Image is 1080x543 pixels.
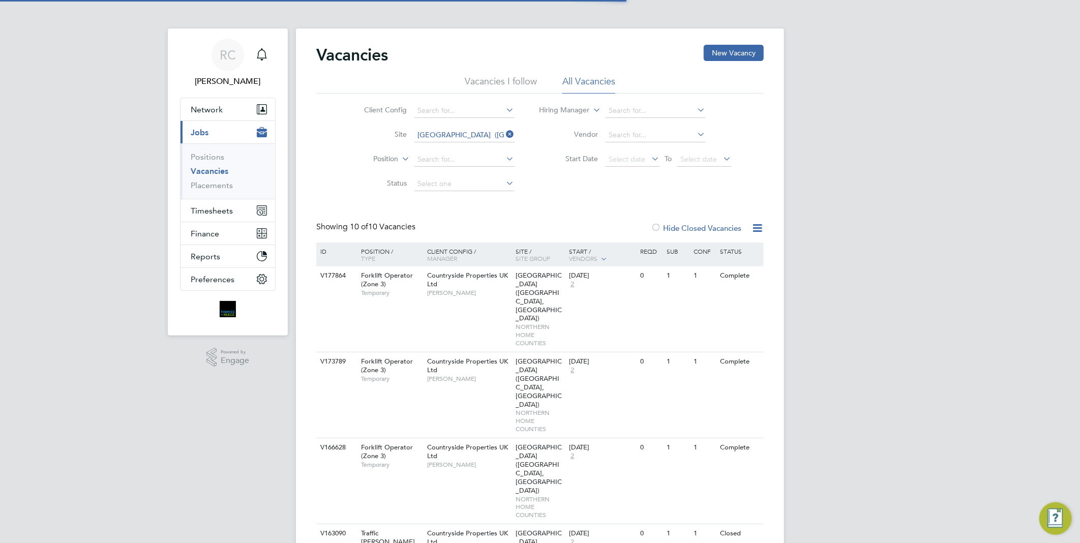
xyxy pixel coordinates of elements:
span: Forklift Operator (Zone 3) [361,271,413,288]
span: Temporary [361,375,422,383]
label: Client Config [349,105,407,114]
button: Reports [181,245,275,267]
span: 2 [569,452,576,461]
div: 1 [691,266,717,285]
div: 0 [638,352,664,371]
div: Status [718,243,762,260]
span: Countryside Properties UK Ltd [427,443,508,460]
a: Go to home page [180,301,276,317]
div: Complete [718,266,762,285]
div: V173789 [318,352,353,371]
span: NORTHERN HOME COUNTIES [516,495,564,519]
label: Position [340,154,399,164]
img: bromak-logo-retina.png [220,301,236,317]
span: 10 Vacancies [350,222,415,232]
button: Jobs [181,121,275,143]
h2: Vacancies [316,45,388,65]
span: [PERSON_NAME] [427,375,511,383]
div: 1 [665,524,691,543]
div: Position / [353,243,425,267]
span: Select date [609,155,646,164]
div: 0 [638,266,664,285]
div: V163090 [318,524,353,543]
input: Search for... [606,104,706,118]
div: Client Config / [425,243,514,267]
div: [DATE] [569,443,635,452]
span: [GEOGRAPHIC_DATA] ([GEOGRAPHIC_DATA], [GEOGRAPHIC_DATA]) [516,357,562,408]
span: 2 [569,366,576,375]
span: 2 [569,280,576,289]
div: 1 [691,438,717,457]
span: 10 of [350,222,368,232]
div: 0 [638,524,664,543]
span: Timesheets [191,206,233,216]
button: Timesheets [181,199,275,222]
span: [PERSON_NAME] [427,289,511,297]
input: Search for... [414,104,515,118]
span: Temporary [361,289,422,297]
div: Sub [665,243,691,260]
span: Site Group [516,254,551,262]
input: Search for... [414,153,515,167]
div: 1 [665,266,691,285]
span: Preferences [191,275,234,284]
nav: Main navigation [168,28,288,336]
span: Forklift Operator (Zone 3) [361,443,413,460]
div: 0 [638,438,664,457]
div: Start / [566,243,638,268]
div: Conf [691,243,717,260]
input: Search for... [606,128,706,142]
div: [DATE] [569,271,635,280]
span: Select date [681,155,717,164]
div: Reqd [638,243,664,260]
a: Vacancies [191,166,228,176]
label: Hiring Manager [531,105,590,115]
label: Status [349,178,407,188]
span: To [662,152,675,165]
input: Select one [414,177,515,191]
div: [DATE] [569,357,635,366]
div: 1 [665,352,691,371]
span: Countryside Properties UK Ltd [427,271,508,288]
div: Complete [718,438,762,457]
input: Search for... [414,128,515,142]
label: Start Date [540,154,598,163]
span: Countryside Properties UK Ltd [427,357,508,374]
div: V166628 [318,438,353,457]
span: Type [361,254,375,262]
span: Network [191,105,223,114]
a: Powered byEngage [206,348,250,367]
span: Reports [191,252,220,261]
div: Jobs [181,143,275,199]
label: Hide Closed Vacancies [651,223,741,233]
div: V177864 [318,266,353,285]
div: Closed [718,524,762,543]
label: Site [349,130,407,139]
button: New Vacancy [704,45,764,61]
li: Vacancies I follow [465,75,537,94]
span: Robyn Clarke [180,75,276,87]
span: Vendors [569,254,597,262]
span: Jobs [191,128,208,137]
a: RC[PERSON_NAME] [180,39,276,87]
span: Temporary [361,461,422,469]
button: Preferences [181,268,275,290]
div: Showing [316,222,417,232]
label: Vendor [540,130,598,139]
button: Engage Resource Center [1039,502,1072,535]
span: Finance [191,229,219,238]
span: [GEOGRAPHIC_DATA] ([GEOGRAPHIC_DATA], [GEOGRAPHIC_DATA]) [516,443,562,494]
div: 1 [691,352,717,371]
div: 1 [691,524,717,543]
a: Placements [191,180,233,190]
div: Site / [514,243,567,267]
button: Finance [181,222,275,245]
li: All Vacancies [562,75,615,94]
span: Engage [221,356,249,365]
div: ID [318,243,353,260]
span: [GEOGRAPHIC_DATA] ([GEOGRAPHIC_DATA], [GEOGRAPHIC_DATA]) [516,271,562,322]
div: 1 [665,438,691,457]
span: RC [220,48,236,62]
a: Positions [191,152,224,162]
button: Network [181,98,275,120]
